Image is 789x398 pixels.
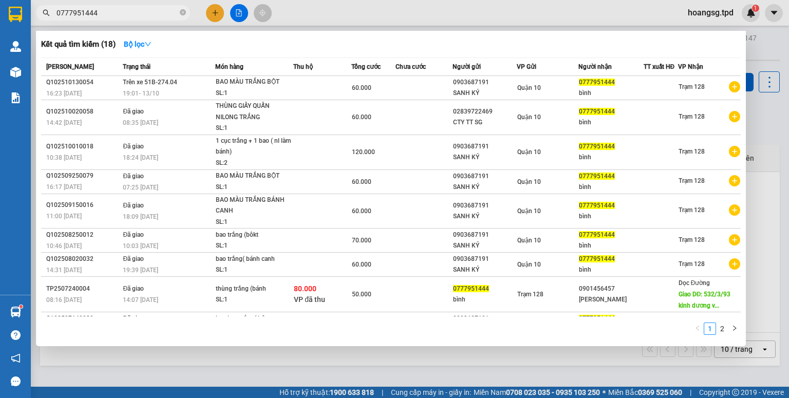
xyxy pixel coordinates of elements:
[46,77,120,88] div: Q102510130054
[46,242,82,250] span: 10:46 [DATE]
[579,79,615,86] span: 0777951444
[123,79,177,86] span: Trên xe 51B-274.04
[453,106,516,117] div: 02839722469
[579,264,643,275] div: bình
[123,231,144,238] span: Đã giao
[123,242,158,250] span: 10:03 [DATE]
[180,9,186,15] span: close-circle
[216,158,293,169] div: SL: 2
[10,92,21,103] img: solution-icon
[216,254,293,265] div: bao trắng( bánh canh
[453,77,516,88] div: 0903687191
[123,63,151,70] span: Trạng thái
[517,113,541,121] span: Quận 10
[517,84,541,91] span: Quận 10
[517,207,541,215] span: Quận 10
[123,213,158,220] span: 18:09 [DATE]
[729,204,740,216] span: plus-circle
[351,63,381,70] span: Tổng cước
[579,294,643,305] div: [PERSON_NAME]
[453,264,516,275] div: SANH KÝ
[453,211,516,222] div: SANH KÝ
[679,148,705,155] span: Trạm 128
[46,119,82,126] span: 14:42 [DATE]
[11,376,21,386] span: message
[729,234,740,245] span: plus-circle
[579,108,615,115] span: 0777951444
[453,313,516,324] div: 0903687191
[517,237,541,244] span: Quận 10
[731,325,738,331] span: right
[123,154,158,161] span: 18:24 [DATE]
[352,113,371,121] span: 60.000
[46,230,120,240] div: Q102508250012
[123,173,144,180] span: Đã giao
[11,353,21,363] span: notification
[578,63,612,70] span: Người nhận
[728,323,741,335] li: Next Page
[293,63,313,70] span: Thu hộ
[216,123,293,134] div: SL: 1
[453,200,516,211] div: 0903687191
[717,323,728,334] a: 2
[729,258,740,270] span: plus-circle
[294,295,325,304] span: VP đã thu
[123,202,144,209] span: Đã giao
[453,117,516,128] div: CTY TT SG
[180,8,186,18] span: close-circle
[144,41,152,48] span: down
[678,63,703,70] span: VP Nhận
[517,178,541,185] span: Quận 10
[728,323,741,335] button: right
[716,323,728,335] li: 2
[729,146,740,157] span: plus-circle
[729,175,740,186] span: plus-circle
[453,230,516,240] div: 0903687191
[46,63,94,70] span: [PERSON_NAME]
[679,279,710,287] span: Dọc Đường
[46,267,82,274] span: 14:31 [DATE]
[43,9,50,16] span: search
[216,240,293,252] div: SL: 1
[216,77,293,88] div: BAO MÀU TRẮNG BỘT
[123,255,144,262] span: Đã giao
[123,184,158,191] span: 07:25 [DATE]
[216,283,293,295] div: thùng trắng (bánh
[453,294,516,305] div: bình
[216,136,293,158] div: 1 cục trắng + 1 bao ( nl làm bánh)
[46,200,120,211] div: Q102509150016
[729,81,740,92] span: plus-circle
[124,40,152,48] strong: Bộ lọc
[116,36,160,52] button: Bộ lọcdown
[453,182,516,193] div: SANH KÝ
[10,41,21,52] img: warehouse-icon
[679,206,705,214] span: Trạm 128
[352,84,371,91] span: 60.000
[352,178,371,185] span: 60.000
[20,305,23,308] sup: 1
[352,237,371,244] span: 70.000
[216,294,293,306] div: SL: 1
[46,283,120,294] div: TP2507240004
[579,211,643,222] div: bình
[352,291,371,298] span: 50.000
[679,236,705,243] span: Trạm 128
[10,307,21,317] img: warehouse-icon
[644,63,675,70] span: TT xuất HĐ
[453,285,489,292] span: 0777951444
[46,296,82,304] span: 08:16 [DATE]
[216,170,293,182] div: BAO MÀU TRẮNG BỘT
[10,67,21,78] img: warehouse-icon
[579,182,643,193] div: bình
[216,230,293,241] div: bao trắng (bôkt
[216,313,293,325] div: bọc bao trắng( bột
[123,119,158,126] span: 08:35 [DATE]
[517,148,541,156] span: Quận 10
[352,261,371,268] span: 60.000
[216,101,293,123] div: THÙNG GIẤY QUẤN NILONG TRẮNG
[691,323,704,335] li: Previous Page
[46,254,120,264] div: Q102508020032
[123,296,158,304] span: 14:07 [DATE]
[453,171,516,182] div: 0903687191
[579,88,643,99] div: bình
